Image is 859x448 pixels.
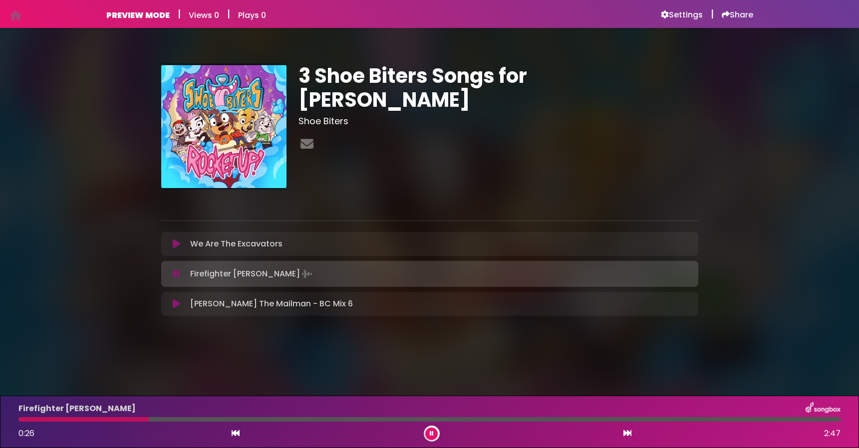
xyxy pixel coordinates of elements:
[238,10,266,20] h6: Plays 0
[190,238,283,250] p: We Are The Excavators
[190,298,353,310] p: [PERSON_NAME] The Mailman - BC Mix 6
[661,10,703,20] a: Settings
[298,64,698,112] h1: 3 Shoe Biters Songs for [PERSON_NAME]
[106,10,170,20] h6: PREVIEW MODE
[227,8,230,20] h5: |
[298,116,698,127] h3: Shoe Biters
[711,8,714,20] h5: |
[161,64,286,189] img: OQsf137BQus9dY5q7SZS
[300,267,314,281] img: waveform4.gif
[189,10,219,20] h6: Views 0
[722,10,753,20] a: Share
[190,267,314,281] p: Firefighter [PERSON_NAME]
[178,8,181,20] h5: |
